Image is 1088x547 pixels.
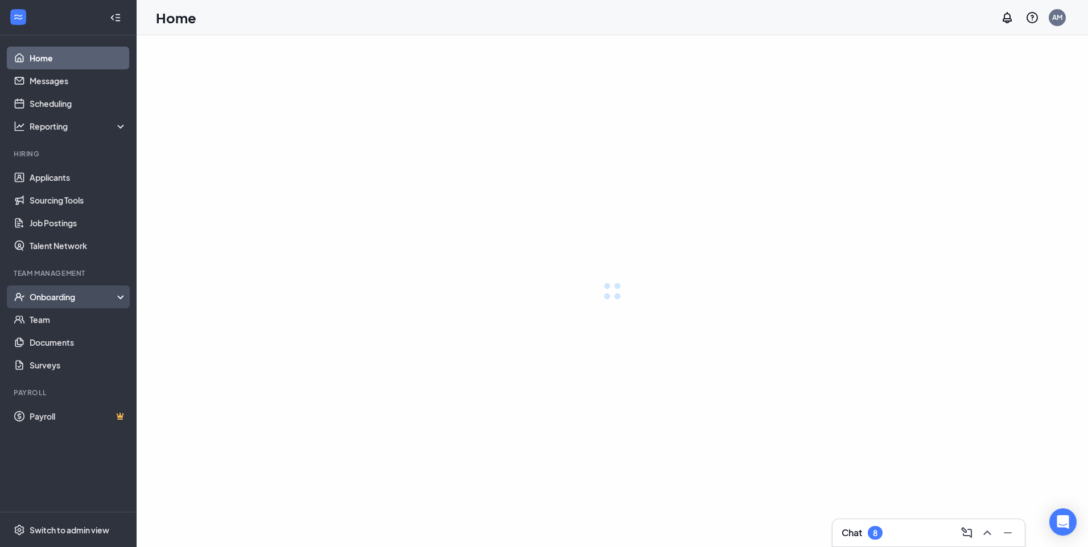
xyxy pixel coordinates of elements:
[13,11,24,23] svg: WorkstreamLogo
[110,12,121,23] svg: Collapse
[14,149,125,159] div: Hiring
[842,527,862,539] h3: Chat
[30,331,127,354] a: Documents
[14,121,25,132] svg: Analysis
[14,524,25,536] svg: Settings
[873,528,877,538] div: 8
[957,524,975,542] button: ComposeMessage
[1052,13,1062,22] div: AM
[960,526,974,540] svg: ComposeMessage
[30,308,127,331] a: Team
[14,388,125,397] div: Payroll
[998,524,1016,542] button: Minimize
[30,234,127,257] a: Talent Network
[1025,11,1039,24] svg: QuestionInfo
[30,189,127,212] a: Sourcing Tools
[977,524,995,542] button: ChevronUp
[980,526,994,540] svg: ChevronUp
[30,212,127,234] a: Job Postings
[1000,11,1014,24] svg: Notifications
[1001,526,1015,540] svg: Minimize
[30,524,109,536] div: Switch to admin view
[30,291,127,302] div: Onboarding
[14,268,125,278] div: Team Management
[30,166,127,189] a: Applicants
[30,69,127,92] a: Messages
[14,291,25,302] svg: UserCheck
[30,405,127,428] a: PayrollCrown
[156,8,196,27] h1: Home
[1049,508,1077,536] div: Open Intercom Messenger
[30,92,127,115] a: Scheduling
[30,354,127,376] a: Surveys
[30,121,127,132] div: Reporting
[30,47,127,69] a: Home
